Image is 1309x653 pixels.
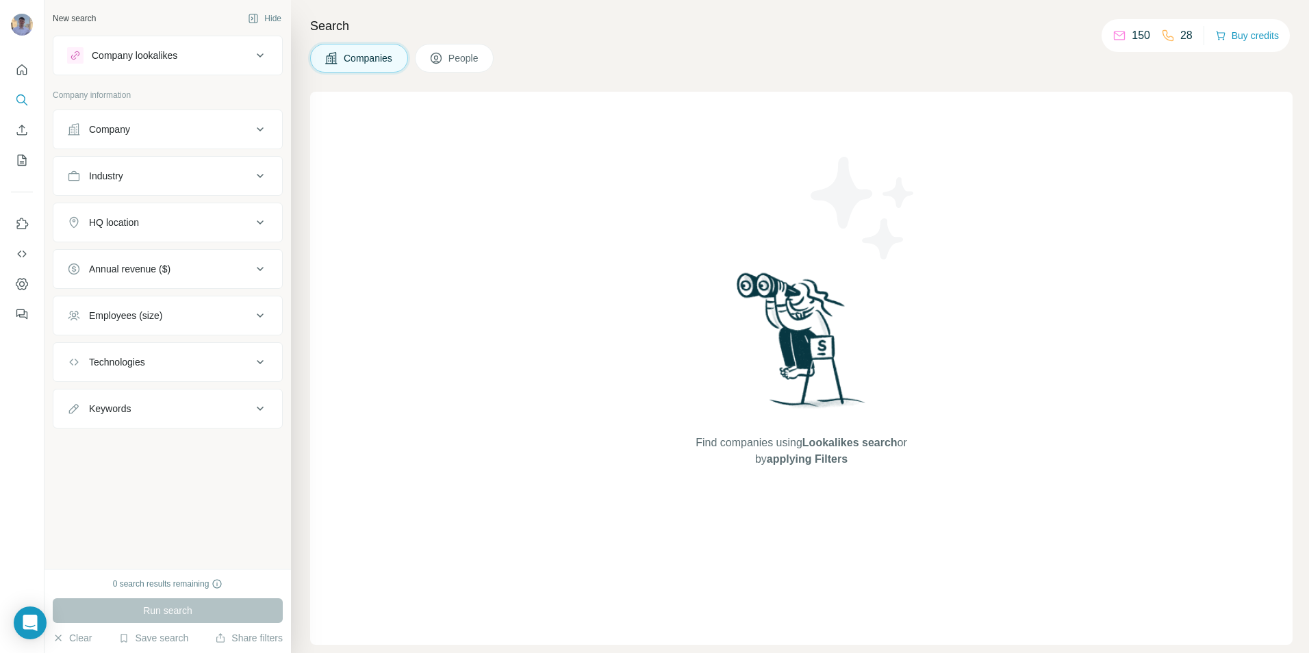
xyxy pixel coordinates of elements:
[11,212,33,236] button: Use Surfe on LinkedIn
[89,402,131,415] div: Keywords
[92,49,177,62] div: Company lookalikes
[11,148,33,172] button: My lists
[344,51,394,65] span: Companies
[767,453,848,465] span: applying Filters
[53,12,96,25] div: New search
[1215,26,1279,45] button: Buy credits
[11,302,33,326] button: Feedback
[11,14,33,36] img: Avatar
[89,216,139,229] div: HQ location
[53,89,283,101] p: Company information
[53,113,282,146] button: Company
[11,57,33,82] button: Quick start
[89,262,170,276] div: Annual revenue ($)
[89,169,123,183] div: Industry
[113,578,223,590] div: 0 search results remaining
[53,392,282,425] button: Keywords
[89,309,162,322] div: Employees (size)
[89,355,145,369] div: Technologies
[730,269,873,422] img: Surfe Illustration - Woman searching with binoculars
[53,253,282,285] button: Annual revenue ($)
[89,123,130,136] div: Company
[691,435,911,468] span: Find companies using or by
[118,631,188,645] button: Save search
[53,346,282,379] button: Technologies
[53,631,92,645] button: Clear
[11,118,33,142] button: Enrich CSV
[1132,27,1150,44] p: 150
[1180,27,1193,44] p: 28
[14,606,47,639] div: Open Intercom Messenger
[802,437,898,448] span: Lookalikes search
[53,159,282,192] button: Industry
[448,51,480,65] span: People
[238,8,291,29] button: Hide
[53,206,282,239] button: HQ location
[11,242,33,266] button: Use Surfe API
[802,146,925,270] img: Surfe Illustration - Stars
[310,16,1293,36] h4: Search
[11,272,33,296] button: Dashboard
[53,299,282,332] button: Employees (size)
[11,88,33,112] button: Search
[215,631,283,645] button: Share filters
[53,39,282,72] button: Company lookalikes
